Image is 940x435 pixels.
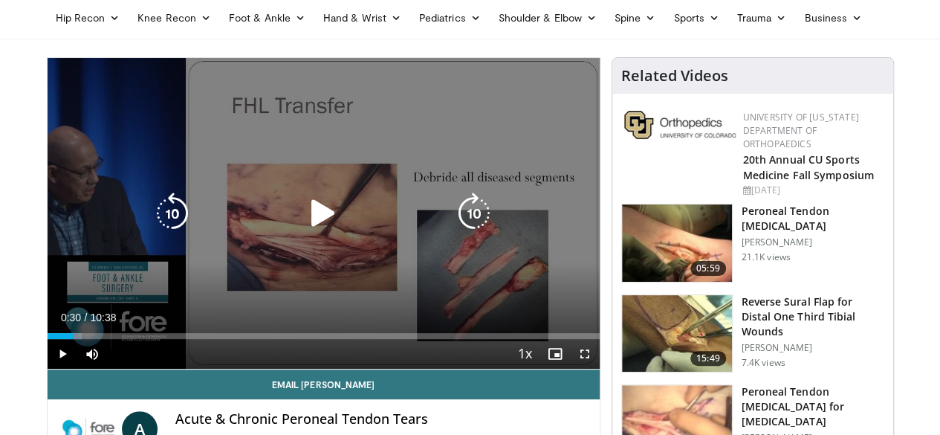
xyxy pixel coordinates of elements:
[570,339,600,369] button: Fullscreen
[621,67,728,85] h4: Related Videos
[742,384,884,429] h3: Peroneal Tendon [MEDICAL_DATA] for [MEDICAL_DATA]
[48,58,600,370] video-js: Video Player
[61,312,81,323] span: 0:30
[690,351,726,366] span: 15:49
[77,339,107,369] button: Mute
[742,357,785,369] p: 7.4K views
[622,295,732,373] img: d9a585e5-d3da-41c0-8f62-d0017f1e4edd.150x105_q85_crop-smart_upscale.jpg
[129,3,220,33] a: Knee Recon
[47,3,129,33] a: Hip Recon
[622,204,732,282] img: 1486225_3.png.150x105_q85_crop-smart_upscale.jpg
[48,339,77,369] button: Play
[742,204,884,233] h3: Peroneal Tendon [MEDICAL_DATA]
[540,339,570,369] button: Enable picture-in-picture mode
[728,3,796,33] a: Trauma
[48,370,600,399] a: Email [PERSON_NAME]
[410,3,490,33] a: Pediatrics
[664,3,728,33] a: Sports
[621,204,884,283] a: 05:59 Peroneal Tendon [MEDICAL_DATA] [PERSON_NAME] 21.1K views
[606,3,664,33] a: Spine
[742,342,884,354] p: [PERSON_NAME]
[742,294,884,339] h3: Reverse Sural Flap for Distal One Third Tibial Wounds
[795,3,871,33] a: Business
[90,312,116,323] span: 10:38
[490,3,606,33] a: Shoulder & Elbow
[742,236,884,248] p: [PERSON_NAME]
[690,261,726,276] span: 05:59
[175,411,588,428] h4: Acute & Chronic Peroneal Tendon Tears
[621,294,884,373] a: 15:49 Reverse Sural Flap for Distal One Third Tibial Wounds [PERSON_NAME] 7.4K views
[510,339,540,369] button: Playback Rate
[743,152,874,182] a: 20th Annual CU Sports Medicine Fall Symposium
[743,184,881,197] div: [DATE]
[220,3,314,33] a: Foot & Ankle
[742,251,791,263] p: 21.1K views
[314,3,410,33] a: Hand & Wrist
[85,312,88,323] span: /
[48,333,600,339] div: Progress Bar
[743,111,859,150] a: University of [US_STATE] Department of Orthopaedics
[624,111,736,139] img: 355603a8-37da-49b6-856f-e00d7e9307d3.png.150x105_q85_autocrop_double_scale_upscale_version-0.2.png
